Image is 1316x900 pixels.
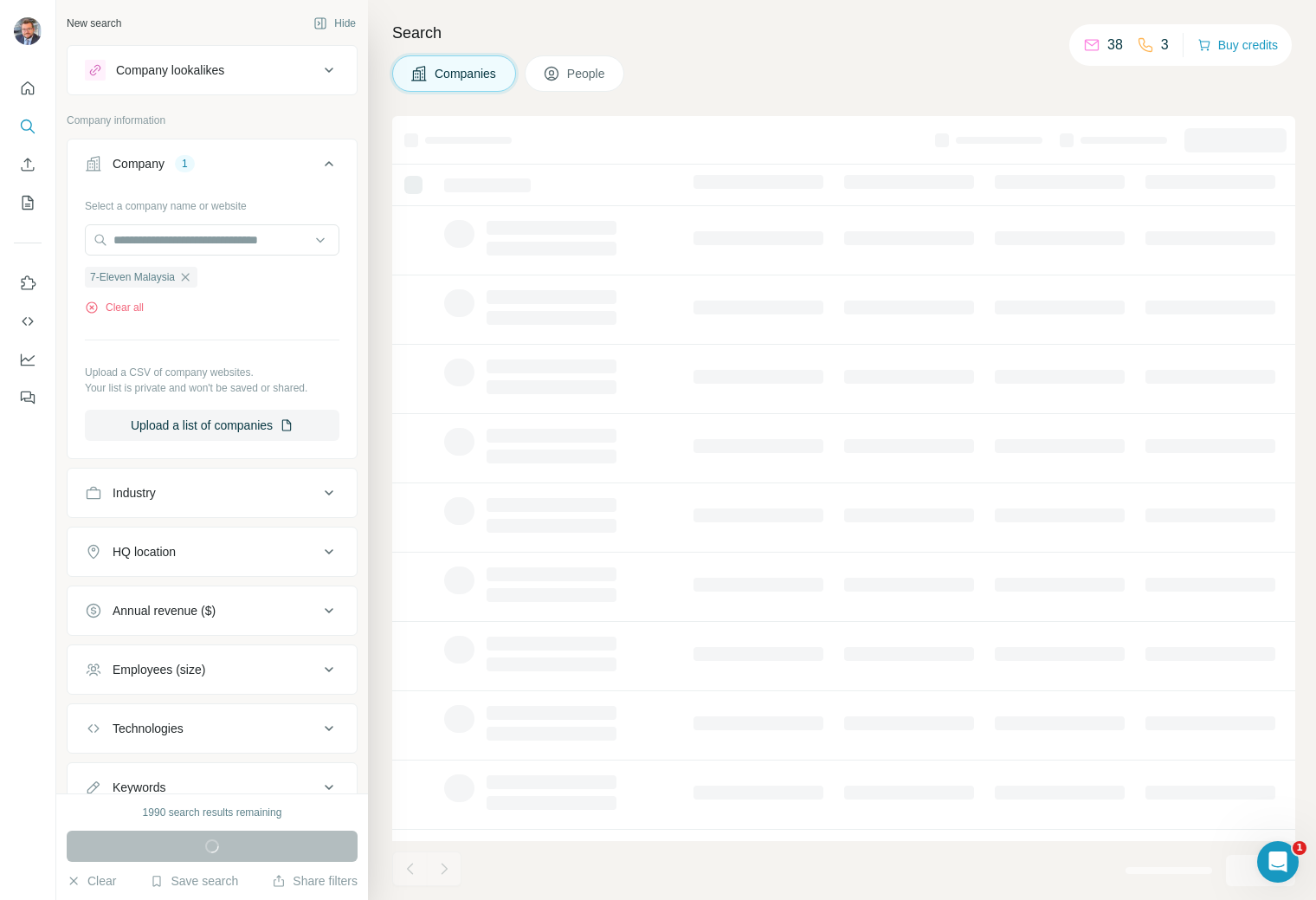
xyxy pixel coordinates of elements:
[68,590,357,631] button: Annual revenue ($)
[1161,35,1169,55] p: 3
[67,113,358,128] p: Company information
[1257,841,1299,883] iframe: Intercom live chat
[113,602,216,619] div: Annual revenue ($)
[150,872,238,890] button: Save search
[116,62,224,79] div: Company lookalikes
[272,872,358,890] button: Share filters
[113,155,164,172] div: Company
[85,191,339,214] div: Select a company name or website
[113,720,184,737] div: Technologies
[1293,841,1306,855] span: 1
[67,872,116,890] button: Clear
[68,708,357,749] button: Technologies
[68,49,357,91] button: Company lookalikes
[85,410,339,441] button: Upload a list of companies
[68,143,357,191] button: Company1
[113,661,205,678] div: Employees (size)
[143,805,282,820] div: 1990 search results remaining
[113,543,176,560] div: HQ location
[90,269,175,285] span: 7-Eleven Malaysia
[68,649,357,690] button: Employees (size)
[14,73,42,104] button: Quick start
[14,268,42,299] button: Use Surfe on LinkedIn
[113,779,165,796] div: Keywords
[14,17,42,45] img: Avatar
[85,380,339,396] p: Your list is private and won't be saved or shared.
[301,10,368,36] button: Hide
[14,149,42,180] button: Enrich CSV
[567,65,607,82] span: People
[68,472,357,514] button: Industry
[85,365,339,380] p: Upload a CSV of company websites.
[14,187,42,218] button: My lists
[113,484,156,502] div: Industry
[68,531,357,573] button: HQ location
[175,156,195,172] div: 1
[67,16,121,31] div: New search
[14,111,42,142] button: Search
[14,382,42,413] button: Feedback
[1107,35,1123,55] p: 38
[14,306,42,337] button: Use Surfe API
[435,65,498,82] span: Companies
[14,344,42,375] button: Dashboard
[68,767,357,808] button: Keywords
[85,300,144,315] button: Clear all
[392,21,1295,45] h4: Search
[1197,33,1278,57] button: Buy credits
